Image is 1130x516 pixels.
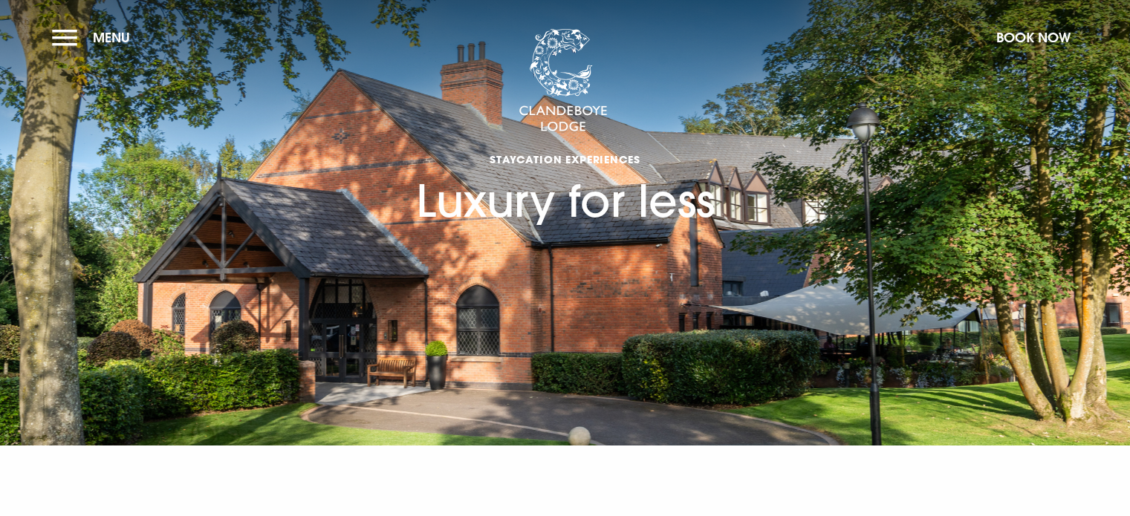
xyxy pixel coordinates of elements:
[989,22,1078,53] button: Book Now
[416,88,715,228] h1: Luxury for less
[519,29,608,133] img: Clandeboye Lodge
[416,152,715,166] span: Staycation Experiences
[93,29,130,46] span: Menu
[52,22,137,53] button: Menu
